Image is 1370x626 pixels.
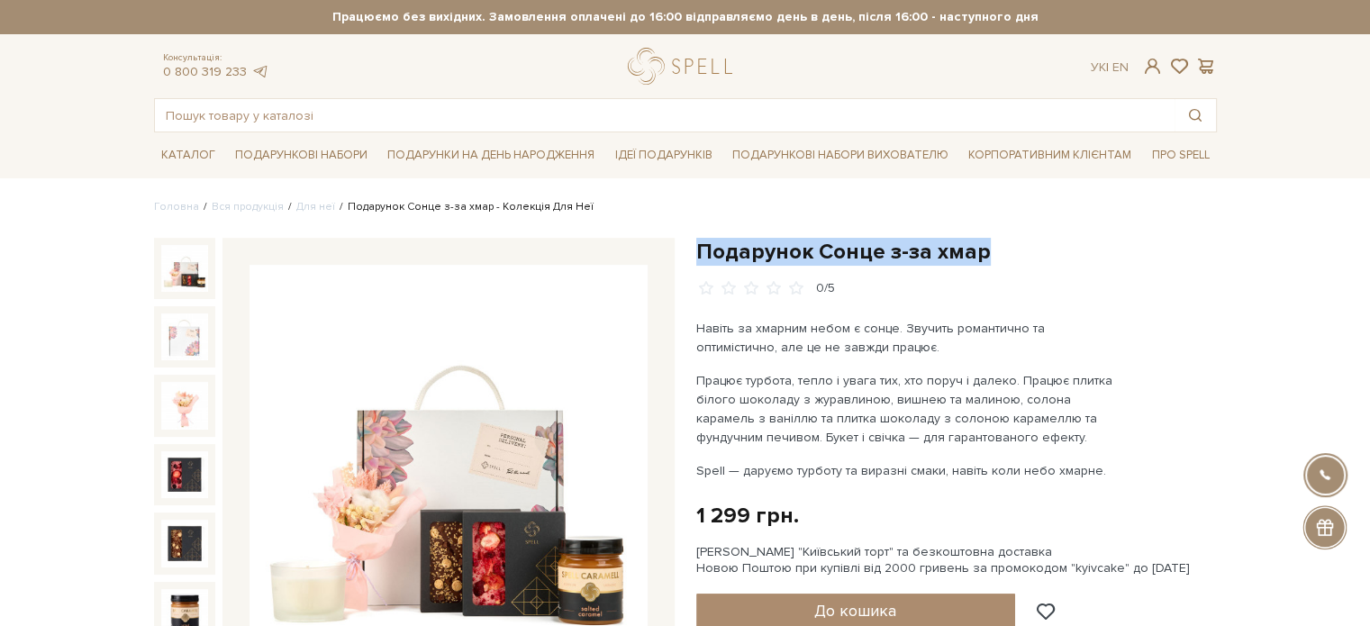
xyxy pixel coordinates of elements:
[228,141,375,169] a: Подарункові набори
[696,319,1119,357] p: Навіть за хмарним небом є сонце. Звучить романтично та оптимістично, але це не завжди працює.
[628,48,740,85] a: logo
[161,382,208,429] img: Подарунок Сонце з-за хмар
[296,200,335,213] a: Для неї
[161,245,208,292] img: Подарунок Сонце з-за хмар
[161,520,208,567] img: Подарунок Сонце з-за хмар
[696,238,1217,266] h1: Подарунок Сонце з-за хмар
[1175,99,1216,132] button: Пошук товару у каталозі
[696,371,1119,447] p: Працює турбота, тепло і увага тих, хто поруч і далеко. Працює плитка білого шоколаду з журавлиною...
[380,141,602,169] a: Подарунки на День народження
[696,461,1119,480] p: Spell — даруємо турботу та виразні смаки, навіть коли небо хмарне.
[1112,59,1129,75] a: En
[154,141,222,169] a: Каталог
[161,313,208,360] img: Подарунок Сонце з-за хмар
[961,140,1139,170] a: Корпоративним клієнтам
[607,141,719,169] a: Ідеї подарунків
[816,280,835,297] div: 0/5
[1106,59,1109,75] span: |
[696,502,799,530] div: 1 299 грн.
[1144,141,1216,169] a: Про Spell
[154,200,199,213] a: Головна
[1091,59,1129,76] div: Ук
[251,64,269,79] a: telegram
[814,601,896,621] span: До кошика
[154,9,1217,25] strong: Працюємо без вихідних. Замовлення оплачені до 16:00 відправляємо день в день, після 16:00 - насту...
[212,200,284,213] a: Вся продукція
[163,52,269,64] span: Консультація:
[335,199,594,215] li: Подарунок Сонце з-за хмар - Колекція Для Неї
[696,544,1217,576] div: [PERSON_NAME] "Київський торт" та безкоштовна доставка Новою Поштою при купівлі від 2000 гривень ...
[155,99,1175,132] input: Пошук товару у каталозі
[161,451,208,498] img: Подарунок Сонце з-за хмар
[725,140,956,170] a: Подарункові набори вихователю
[163,64,247,79] a: 0 800 319 233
